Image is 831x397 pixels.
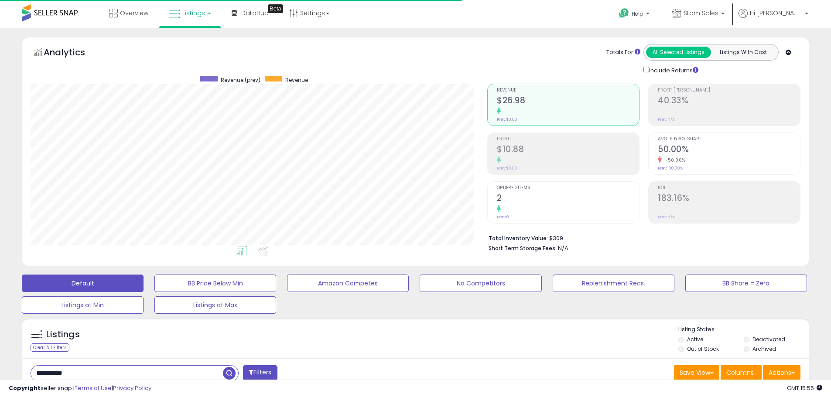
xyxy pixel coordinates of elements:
[662,157,685,163] small: -50.00%
[497,88,639,93] span: Revenue
[113,384,151,392] a: Privacy Policy
[154,275,276,292] button: BB Price Below Min
[221,76,260,84] span: Revenue (prev)
[606,48,640,57] div: Totals For
[497,144,639,156] h2: $10.88
[658,186,800,190] span: ROI
[678,326,809,334] p: Listing States:
[75,384,112,392] a: Terms of Use
[420,275,541,292] button: No Competitors
[268,4,283,13] div: Tooltip anchor
[558,244,568,252] span: N/A
[658,144,800,156] h2: 50.00%
[243,365,277,380] button: Filters
[46,329,80,341] h5: Listings
[31,343,69,352] div: Clear All Filters
[658,166,683,171] small: Prev: 100.00%
[612,1,658,28] a: Help
[632,10,643,17] span: Help
[287,275,409,292] button: Amazon Competes
[685,275,807,292] button: BB Share = Zero
[489,244,557,252] b: Short Term Storage Fees:
[44,46,102,61] h5: Analytics
[687,336,703,343] label: Active
[752,345,776,353] label: Archived
[553,275,674,292] button: Replenishment Recs.
[658,193,800,205] h2: 183.16%
[22,296,144,314] button: Listings at Min
[489,234,548,242] b: Total Inventory Value:
[711,47,776,58] button: Listings With Cost
[497,166,517,171] small: Prev: $0.00
[763,365,800,380] button: Actions
[497,193,639,205] h2: 2
[646,47,711,58] button: All Selected Listings
[687,345,719,353] label: Out of Stock
[658,95,800,107] h2: 40.33%
[9,384,41,392] strong: Copyright
[489,232,794,243] li: $309
[658,88,800,93] span: Profit [PERSON_NAME]
[120,9,148,17] span: Overview
[497,137,639,142] span: Profit
[497,117,517,122] small: Prev: $0.00
[182,9,205,17] span: Listings
[497,186,639,190] span: Ordered Items
[497,95,639,107] h2: $26.98
[674,365,719,380] button: Save View
[285,76,308,84] span: Revenue
[658,137,800,142] span: Avg. Buybox Share
[750,9,802,17] span: Hi [PERSON_NAME]
[658,117,675,122] small: Prev: N/A
[658,214,675,220] small: Prev: N/A
[619,8,629,19] i: Get Help
[154,296,276,314] button: Listings at Max
[684,9,718,17] span: Stam Sales
[752,336,785,343] label: Deactivated
[9,384,151,393] div: seller snap | |
[22,275,144,292] button: Default
[787,384,822,392] span: 2025-09-7 15:55 GMT
[637,65,709,75] div: Include Returns
[739,9,808,28] a: Hi [PERSON_NAME]
[721,365,762,380] button: Columns
[497,214,509,220] small: Prev: 0
[241,9,269,17] span: DataHub
[726,368,754,377] span: Columns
